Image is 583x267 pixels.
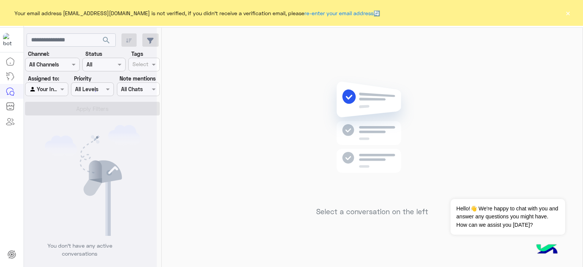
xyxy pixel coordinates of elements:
[316,207,428,216] h5: Select a conversation on the left
[564,9,572,17] button: ×
[84,85,97,98] div: loading...
[451,199,565,235] span: Hello!👋 We're happy to chat with you and answer any questions you might have. How can we assist y...
[304,10,373,16] a: re-enter your email address
[317,76,427,202] img: no messages
[14,9,380,17] span: Your email address [EMAIL_ADDRESS][DOMAIN_NAME] is not verified, if you didn't receive a verifica...
[131,60,148,70] div: Select
[3,33,17,47] img: 919860931428189
[534,237,560,263] img: hulul-logo.png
